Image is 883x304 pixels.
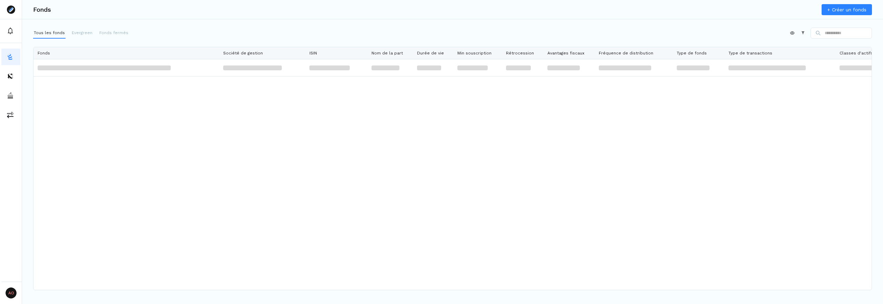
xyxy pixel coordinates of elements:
span: Durée de vie [417,51,444,55]
div: Les données de la ligne sont en cours de chargement [413,59,453,76]
div: Les données de la ligne sont en cours de chargement [599,60,668,76]
div: Les données de la ligne sont en cours de chargement [219,59,305,76]
div: Les données de la ligne sont en cours de chargement [728,60,831,76]
button: Tous les fonds [33,28,66,39]
h3: Fonds [33,7,51,13]
div: Les données de la ligne sont en cours de chargement [223,60,301,76]
div: Les données de la ligne sont en cours de chargement [38,60,215,76]
div: Les données de la ligne sont en cours de chargement [502,59,543,76]
img: asset-managers [7,92,14,99]
div: Les données de la ligne sont en cours de chargement [417,60,449,76]
div: Les données de la ligne sont en cours de chargement [543,59,595,76]
span: Type de transactions [728,51,772,55]
span: Classes d'actifs [840,51,873,55]
span: ISIN [309,51,317,55]
span: Min souscription [457,51,492,55]
div: Les données de la ligne sont en cours de chargement [453,59,502,76]
div: Les données de la ligne sont en cours de chargement [677,60,720,76]
span: Nom de la part [371,51,403,55]
div: Les données de la ligne sont en cours de chargement [673,59,724,76]
div: Les données de la ligne sont en cours de chargement [371,60,409,76]
span: Société de gestion [223,51,263,55]
img: commissions [7,111,14,118]
span: Fréquence de distribution [599,51,653,55]
button: asset-managers [1,87,20,104]
img: funds [7,53,14,60]
a: + Créer un fonds [822,4,872,15]
p: Evergreen [72,30,92,36]
div: Les données de la ligne sont en cours de chargement [367,59,413,76]
span: Type de fonds [677,51,707,55]
span: Rétrocession [506,51,534,55]
div: Les données de la ligne sont en cours de chargement [309,60,363,76]
button: distributors [1,68,20,84]
p: Tous les fonds [34,30,65,36]
img: distributors [7,73,14,80]
span: Fonds [38,51,50,55]
button: Fonds fermés [99,28,129,39]
p: Fonds fermés [99,30,128,36]
div: Les données de la ligne sont en cours de chargement [33,59,219,76]
button: Evergreen [71,28,93,39]
div: Les données de la ligne sont en cours de chargement [506,60,539,76]
div: Les données de la ligne sont en cours de chargement [724,59,835,76]
span: Avantages fiscaux [547,51,584,55]
button: commissions [1,107,20,123]
div: Les données de la ligne sont en cours de chargement [595,59,673,76]
div: Les données de la ligne sont en cours de chargement [305,59,367,76]
div: Les données de la ligne sont en cours de chargement [547,60,591,76]
span: AO [6,287,17,298]
div: Les données de la ligne sont en cours de chargement [457,60,498,76]
button: funds [1,49,20,65]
